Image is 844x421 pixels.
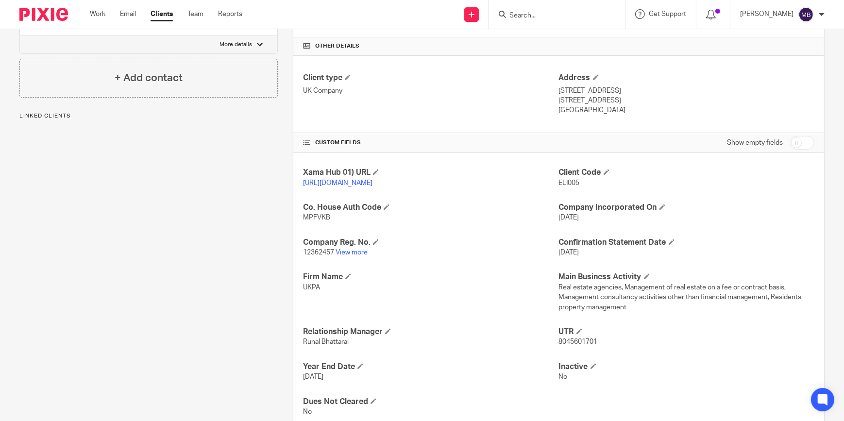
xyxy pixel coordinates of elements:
[303,214,330,221] span: MPFVKB
[303,272,558,282] h4: Firm Name
[559,272,814,282] h4: Main Business Activity
[187,9,203,19] a: Team
[303,202,558,213] h4: Co. House Auth Code
[303,284,320,291] span: UKPA
[559,86,814,96] p: [STREET_ADDRESS]
[559,105,814,115] p: [GEOGRAPHIC_DATA]
[219,41,252,49] p: More details
[303,86,558,96] p: UK Company
[559,327,814,337] h4: UTR
[740,9,793,19] p: [PERSON_NAME]
[19,8,68,21] img: Pixie
[120,9,136,19] a: Email
[559,168,814,178] h4: Client Code
[303,237,558,248] h4: Company Reg. No.
[303,139,558,147] h4: CUSTOM FIELDS
[559,180,580,186] span: ELI005
[303,180,372,186] a: [URL][DOMAIN_NAME]
[303,397,558,407] h4: Dues Not Cleared
[303,408,312,415] span: No
[19,112,278,120] p: Linked clients
[151,9,173,19] a: Clients
[303,327,558,337] h4: Relationship Manager
[218,9,242,19] a: Reports
[559,362,814,372] h4: Inactive
[559,73,814,83] h4: Address
[303,373,323,380] span: [DATE]
[798,7,814,22] img: svg%3E
[559,202,814,213] h4: Company Incorporated On
[727,138,783,148] label: Show empty fields
[559,373,568,380] span: No
[559,284,802,311] span: Real estate agencies, Management of real estate on a fee or contract basis, Management consultanc...
[559,338,598,345] span: 8045601701
[115,70,183,85] h4: + Add contact
[559,96,814,105] p: [STREET_ADDRESS]
[315,42,359,50] span: Other details
[303,168,558,178] h4: Xama Hub 01) URL
[649,11,686,17] span: Get Support
[559,214,579,221] span: [DATE]
[303,338,349,345] span: Runal Bhattarai
[508,12,596,20] input: Search
[559,249,579,256] span: [DATE]
[303,73,558,83] h4: Client type
[303,249,334,256] span: 12362457
[336,249,368,256] a: View more
[90,9,105,19] a: Work
[559,237,814,248] h4: Confirmation Statement Date
[303,362,558,372] h4: Year End Date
